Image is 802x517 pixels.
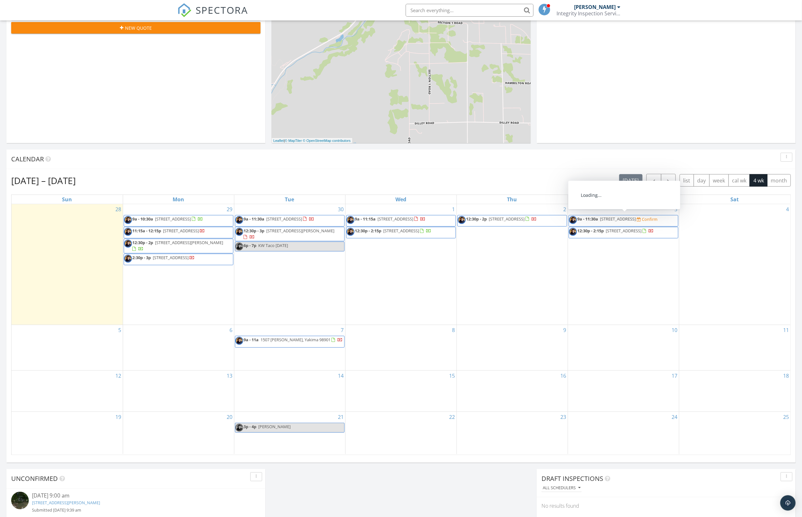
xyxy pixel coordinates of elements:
[12,204,123,325] td: Go to September 28, 2025
[226,371,234,381] a: Go to October 13, 2025
[234,371,345,412] td: Go to October 14, 2025
[346,216,354,224] img: img_6211.jpg
[671,371,679,381] a: Go to October 17, 2025
[559,412,568,422] a: Go to October 23, 2025
[451,325,456,335] a: Go to October 8, 2025
[456,371,568,412] td: Go to October 16, 2025
[750,174,767,187] button: 4 wk
[133,228,205,234] a: 11:15a - 12:15p [STREET_ADDRESS]
[337,412,345,422] a: Go to October 21, 2025
[11,155,44,163] span: Calendar
[124,239,233,253] a: 12:30p - 2p [STREET_ADDRESS][PERSON_NAME]
[244,216,315,222] a: 9a - 11:30a [STREET_ADDRESS]
[11,22,261,34] button: New Quote
[133,255,195,260] a: 2:30p - 3p [STREET_ADDRESS]
[355,216,376,222] span: 9a - 11:15a
[12,325,123,371] td: Go to October 5, 2025
[234,325,345,371] td: Go to October 7, 2025
[458,216,466,224] img: img_6211.jpg
[234,412,345,454] td: Go to October 21, 2025
[12,371,123,412] td: Go to October 12, 2025
[578,228,654,234] a: 12:30p - 2:15p [STREET_ADDRESS]
[646,174,661,187] button: Previous
[124,240,132,248] img: img_6211.jpg
[235,227,345,241] a: 12:30p - 3p [STREET_ADDRESS][PERSON_NAME]
[456,204,568,325] td: Go to October 2, 2025
[679,412,790,454] td: Go to October 25, 2025
[541,484,582,492] button: All schedulers
[303,139,351,143] a: © OpenStreetMap contributors
[340,325,345,335] a: Go to October 7, 2025
[345,371,456,412] td: Go to October 15, 2025
[578,228,604,234] span: 12:30p - 2:15p
[235,336,345,347] a: 9a - 11a 1507 [PERSON_NAME], Yakima 98901
[244,337,259,343] span: 9a - 11a
[600,216,636,222] span: [STREET_ADDRESS]
[569,227,678,238] a: 12:30p - 2:15p [STREET_ADDRESS]
[244,424,257,429] span: 3p - 4p
[11,174,76,187] h2: [DATE] – [DATE]
[133,216,203,222] a: 9a - 10:30a [STREET_ADDRESS]
[619,174,642,187] button: [DATE]
[506,195,518,204] a: Thursday
[568,371,679,412] td: Go to October 17, 2025
[355,216,426,222] a: 9a - 11:15a [STREET_ADDRESS]
[123,204,234,325] td: Go to September 29, 2025
[235,216,243,224] img: img_6211.jpg
[124,228,132,236] img: img_6211.jpg
[767,174,791,187] button: month
[114,412,123,422] a: Go to October 19, 2025
[229,325,234,335] a: Go to October 6, 2025
[569,215,678,227] a: 9a - 11:30a [STREET_ADDRESS] Confirm
[543,486,580,490] div: All schedulers
[345,325,456,371] td: Go to October 8, 2025
[117,325,123,335] a: Go to October 5, 2025
[680,174,694,187] button: list
[133,240,153,245] span: 12:30p - 2p
[226,412,234,422] a: Go to October 20, 2025
[606,228,642,234] span: [STREET_ADDRESS]
[456,412,568,454] td: Go to October 23, 2025
[155,240,223,245] span: [STREET_ADDRESS][PERSON_NAME]
[559,371,568,381] a: Go to October 16, 2025
[337,371,345,381] a: Go to October 14, 2025
[244,228,335,240] a: 12:30p - 3p [STREET_ADDRESS][PERSON_NAME]
[578,216,637,222] a: 9a - 11:30a [STREET_ADDRESS]
[729,195,740,204] a: Saturday
[124,255,132,263] img: img_6211.jpg
[259,424,291,429] span: [PERSON_NAME]
[235,228,243,236] img: img_6211.jpg
[782,325,790,335] a: Go to October 11, 2025
[346,215,456,227] a: 9a - 11:15a [STREET_ADDRESS]
[244,216,265,222] span: 9a - 11:30a
[177,3,191,17] img: The Best Home Inspection Software - Spectora
[114,204,123,214] a: Go to September 28, 2025
[273,139,284,143] a: Leaflet
[171,195,185,204] a: Monday
[557,10,621,17] div: Integrity Inspection Services LLC
[489,216,525,222] span: [STREET_ADDRESS]
[574,4,616,10] div: [PERSON_NAME]
[32,507,240,513] div: Submitted [DATE] 9:39 am
[123,371,234,412] td: Go to October 13, 2025
[448,412,456,422] a: Go to October 22, 2025
[642,217,658,222] div: Confirm
[234,204,345,325] td: Go to September 30, 2025
[661,174,676,187] button: Next
[123,412,234,454] td: Go to October 20, 2025
[11,492,29,509] img: streetview
[694,174,710,187] button: day
[679,325,790,371] td: Go to October 11, 2025
[124,254,233,265] a: 2:30p - 3p [STREET_ADDRESS]
[124,216,132,224] img: img_6211.jpg
[541,474,603,483] span: Draft Inspections
[261,337,331,343] span: 1507 [PERSON_NAME], Yakima 98901
[133,216,153,222] span: 9a - 10:30a
[448,371,456,381] a: Go to October 15, 2025
[537,497,796,514] div: No results found
[355,228,432,234] a: 12:30p - 2:15p [STREET_ADDRESS]
[235,424,243,432] img: img_6211.jpg
[244,228,265,234] span: 12:30p - 3p
[267,228,335,234] span: [STREET_ADDRESS][PERSON_NAME]
[346,227,456,238] a: 12:30p - 2:15p [STREET_ADDRESS]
